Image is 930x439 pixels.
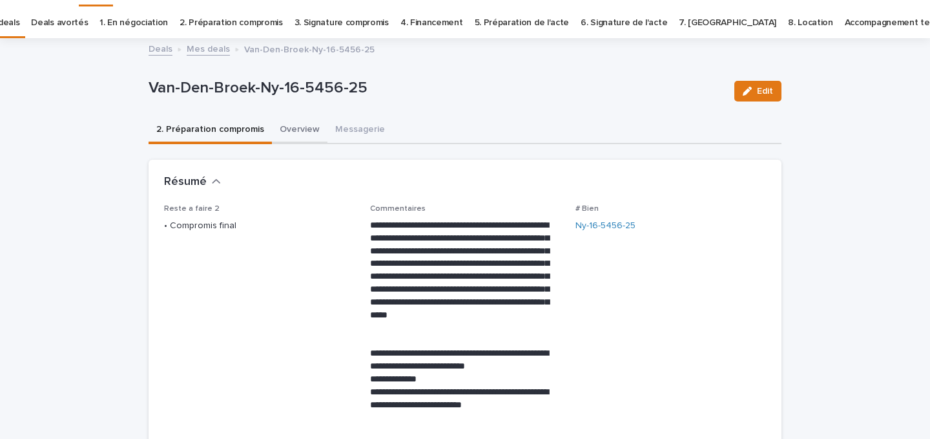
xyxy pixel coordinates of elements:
span: Reste a faire 2 [164,205,220,213]
a: Deals avortés [31,8,88,38]
a: 6. Signature de l'acte [581,8,667,38]
a: 7. [GEOGRAPHIC_DATA] [679,8,776,38]
a: 1. En négociation [99,8,168,38]
h2: Résumé [164,175,207,189]
button: 2. Préparation compromis [149,117,272,144]
a: 2. Préparation compromis [180,8,283,38]
button: Edit [734,81,781,102]
a: Mes deals [187,41,230,56]
button: Résumé [164,175,221,189]
span: Edit [757,87,773,96]
button: Messagerie [327,117,393,144]
a: 8. Location [788,8,833,38]
a: 5. Préparation de l'acte [475,8,570,38]
p: • Compromis final [164,219,355,233]
a: 3. Signature compromis [294,8,389,38]
span: # Bien [575,205,599,213]
p: Van-Den-Broek-Ny-16-5456-25 [244,41,375,56]
a: Ny-16-5456-25 [575,219,635,233]
span: Commentaires [370,205,426,213]
p: Van-Den-Broek-Ny-16-5456-25 [149,79,724,98]
a: 4. Financement [400,8,463,38]
button: Overview [272,117,327,144]
a: Deals [149,41,172,56]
